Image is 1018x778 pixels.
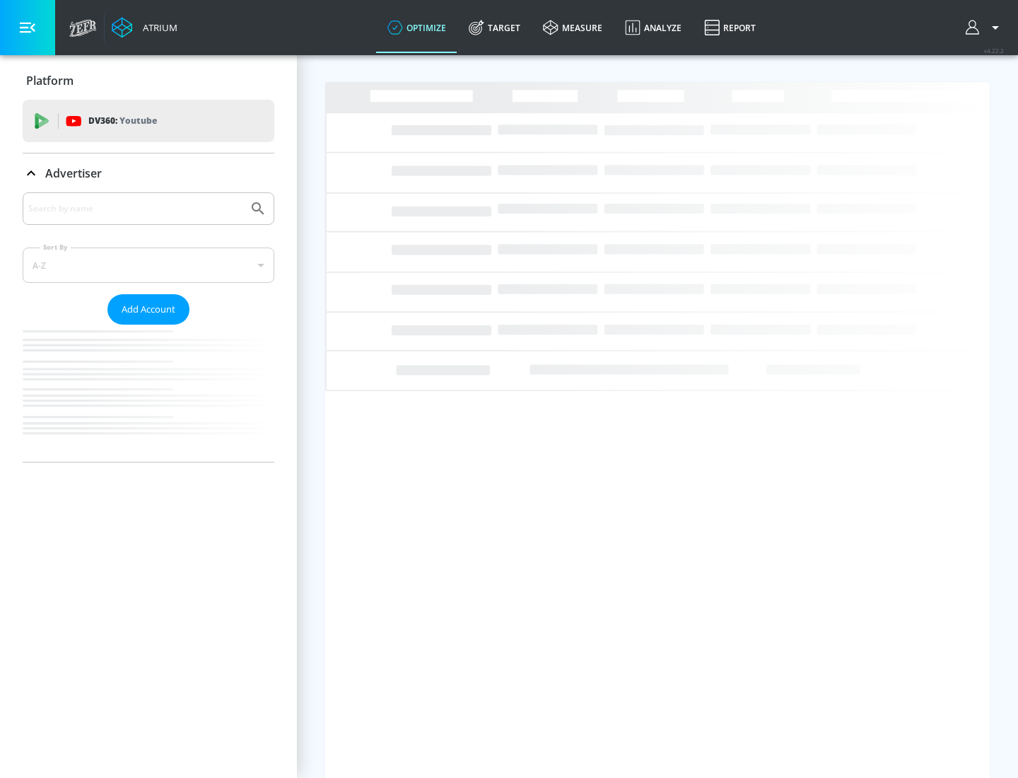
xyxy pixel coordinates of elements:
[112,17,177,38] a: Atrium
[23,153,274,193] div: Advertiser
[137,21,177,34] div: Atrium
[23,100,274,142] div: DV360: Youtube
[45,166,102,181] p: Advertiser
[376,2,457,53] a: optimize
[26,73,74,88] p: Platform
[693,2,767,53] a: Report
[40,243,71,252] label: Sort By
[23,61,274,100] div: Platform
[23,192,274,462] div: Advertiser
[457,2,532,53] a: Target
[122,301,175,318] span: Add Account
[23,248,274,283] div: A-Z
[984,47,1004,54] span: v 4.22.2
[88,113,157,129] p: DV360:
[119,113,157,128] p: Youtube
[532,2,614,53] a: measure
[23,325,274,462] nav: list of Advertiser
[614,2,693,53] a: Analyze
[28,199,242,218] input: Search by name
[107,294,189,325] button: Add Account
